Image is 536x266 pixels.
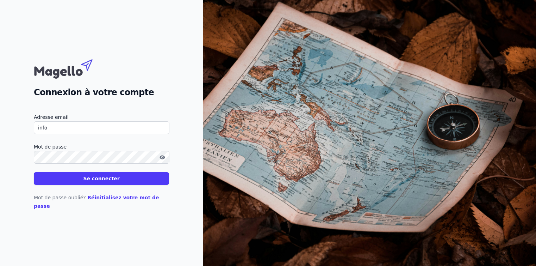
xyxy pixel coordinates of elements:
p: Mot de passe oublié? [34,193,169,210]
label: Mot de passe [34,143,169,151]
img: Magello [34,56,108,80]
label: Adresse email [34,113,169,121]
button: Se connecter [34,172,169,185]
a: Réinitialisez votre mot de passe [34,195,159,209]
h2: Connexion à votre compte [34,86,169,99]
